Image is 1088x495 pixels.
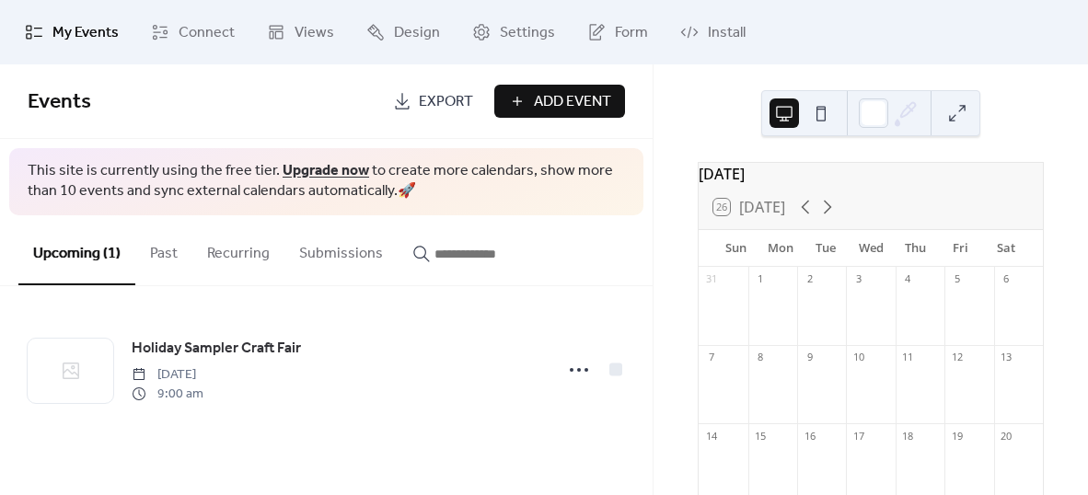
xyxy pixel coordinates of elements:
[901,351,915,364] div: 11
[803,351,816,364] div: 9
[754,351,768,364] div: 8
[1000,429,1013,443] div: 20
[803,429,816,443] div: 16
[849,230,894,267] div: Wed
[132,385,203,404] span: 9:00 am
[699,163,1043,185] div: [DATE]
[851,351,865,364] div: 10
[28,161,625,202] span: This site is currently using the free tier. to create more calendars, show more than 10 events an...
[295,22,334,44] span: Views
[135,215,192,283] button: Past
[950,272,964,286] div: 5
[132,338,301,360] span: Holiday Sampler Craft Fair
[704,429,718,443] div: 14
[1000,272,1013,286] div: 6
[500,22,555,44] span: Settings
[704,351,718,364] div: 7
[804,230,849,267] div: Tue
[758,230,804,267] div: Mon
[754,429,768,443] div: 15
[534,91,611,113] span: Add Event
[192,215,284,283] button: Recurring
[132,337,301,361] a: Holiday Sampler Craft Fair
[11,7,133,57] a: My Events
[938,230,983,267] div: Fri
[419,91,473,113] span: Export
[458,7,569,57] a: Settings
[137,7,249,57] a: Connect
[708,22,746,44] span: Install
[901,429,915,443] div: 18
[494,85,625,118] button: Add Event
[132,365,203,385] span: [DATE]
[851,272,865,286] div: 3
[901,272,915,286] div: 4
[353,7,454,57] a: Design
[950,429,964,443] div: 19
[573,7,662,57] a: Form
[615,22,648,44] span: Form
[28,82,91,122] span: Events
[379,85,487,118] a: Export
[283,156,369,185] a: Upgrade now
[253,7,348,57] a: Views
[713,230,758,267] div: Sun
[1000,351,1013,364] div: 13
[394,22,440,44] span: Design
[179,22,235,44] span: Connect
[704,272,718,286] div: 31
[18,215,135,285] button: Upcoming (1)
[284,215,398,283] button: Submissions
[803,272,816,286] div: 2
[950,351,964,364] div: 12
[894,230,939,267] div: Thu
[754,272,768,286] div: 1
[52,22,119,44] span: My Events
[983,230,1028,267] div: Sat
[851,429,865,443] div: 17
[666,7,759,57] a: Install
